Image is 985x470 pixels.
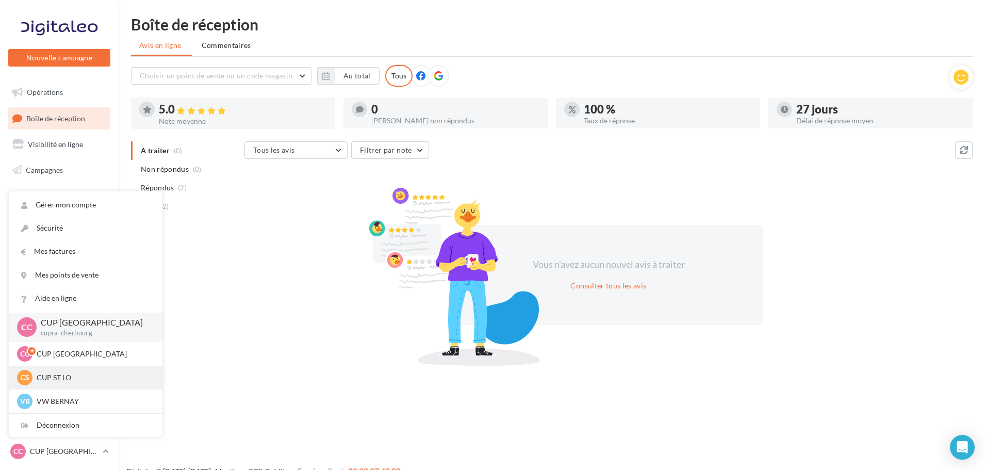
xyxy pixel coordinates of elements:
[37,396,150,407] p: VW BERNAY
[160,202,169,210] span: (2)
[178,184,187,192] span: (2)
[520,258,697,271] div: Vous n'avez aucun nouvel avis à traiter
[566,280,650,292] button: Consulter tous les avis
[28,140,83,149] span: Visibilité en ligne
[27,88,63,96] span: Opérations
[244,141,348,159] button: Tous les avis
[26,114,85,122] span: Boîte de réception
[6,210,112,232] a: Médiathèque
[193,165,202,173] span: (0)
[6,296,112,327] a: Campagnes DataOnDemand
[140,71,292,80] span: Choisir un point de vente ou un code magasin
[37,372,150,383] p: CUP ST LO
[9,414,162,437] div: Déconnexion
[37,349,150,359] p: CUP [GEOGRAPHIC_DATA]
[317,67,380,85] button: Au total
[141,164,189,174] span: Non répondus
[41,329,146,338] p: cupra-cherbourg
[6,236,112,258] a: Calendrier
[13,446,23,457] span: CC
[20,349,29,359] span: CC
[9,240,162,263] a: Mes factures
[6,262,112,293] a: PLV et print personnalisable
[159,118,327,125] div: Note moyenne
[796,117,964,124] div: Délai de réponse moyen
[9,217,162,240] a: Sécurité
[6,107,112,129] a: Boîte de réception
[9,193,162,217] a: Gérer mon compte
[20,396,30,407] span: VB
[584,104,752,115] div: 100 %
[21,372,29,383] span: CS
[131,17,973,32] div: Boîte de réception
[584,117,752,124] div: Taux de réponse
[21,321,32,333] span: CC
[202,40,251,51] span: Commentaires
[141,183,174,193] span: Répondus
[159,104,327,116] div: 5.0
[371,117,539,124] div: [PERSON_NAME] non répondus
[6,159,112,181] a: Campagnes
[796,104,964,115] div: 27 jours
[253,145,295,154] span: Tous les avis
[26,166,63,174] span: Campagnes
[6,134,112,155] a: Visibilité en ligne
[351,141,429,159] button: Filtrer par note
[385,65,413,87] div: Tous
[30,446,98,457] p: CUP [GEOGRAPHIC_DATA]
[8,442,110,461] a: CC CUP [GEOGRAPHIC_DATA]
[131,67,311,85] button: Choisir un point de vente ou un code magasin
[371,104,539,115] div: 0
[41,317,146,329] p: CUP [GEOGRAPHIC_DATA]
[8,49,110,67] button: Nouvelle campagne
[9,287,162,310] a: Aide en ligne
[6,185,112,207] a: Contacts
[9,264,162,287] a: Mes points de vente
[6,82,112,103] a: Opérations
[950,435,975,460] div: Open Intercom Messenger
[335,67,380,85] button: Au total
